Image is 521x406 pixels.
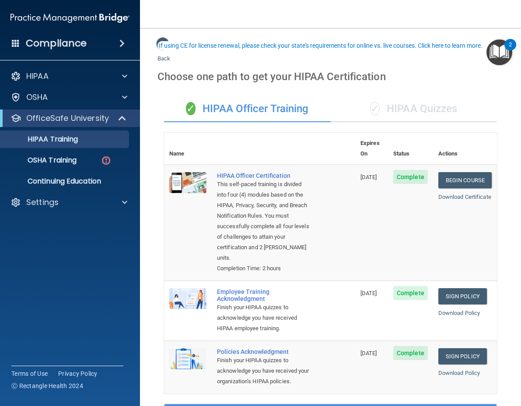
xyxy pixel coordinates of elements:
[438,194,491,200] a: Download Certificate
[157,41,484,50] button: If using CE for license renewal, please check your state's requirements for online vs. live cours...
[393,286,428,300] span: Complete
[438,310,480,316] a: Download Policy
[26,113,109,124] p: OfficeSafe University
[164,96,331,122] div: HIPAA Officer Training
[331,96,497,122] div: HIPAA Quizzes
[6,156,77,165] p: OSHA Training
[26,197,59,208] p: Settings
[10,197,127,208] a: Settings
[26,92,48,102] p: OSHA
[26,37,87,49] h4: Compliance
[10,113,127,124] a: OfficeSafe University
[6,177,125,186] p: Continuing Education
[393,346,428,360] span: Complete
[58,369,98,378] a: Privacy Policy
[11,381,83,390] span: Ⓒ Rectangle Health 2024
[217,355,311,387] div: Finish your HIPAA quizzes to acknowledge you have received your organization’s HIPAA policies.
[360,174,377,180] span: [DATE]
[360,350,377,357] span: [DATE]
[10,71,127,81] a: HIPAA
[370,102,380,115] span: ✓
[217,179,311,263] div: This self-paced training is divided into four (4) modules based on the HIPAA, Privacy, Security, ...
[157,64,504,89] div: Choose one path to get your HIPAA Certification
[11,369,48,378] a: Terms of Use
[393,170,428,184] span: Complete
[388,133,433,165] th: Status
[355,133,388,165] th: Expires On
[438,370,480,376] a: Download Policy
[217,263,311,274] div: Completion Time: 2 hours
[186,102,196,115] span: ✓
[509,45,512,56] div: 2
[26,71,49,81] p: HIPAA
[10,92,127,102] a: OSHA
[438,348,487,364] a: Sign Policy
[360,290,377,297] span: [DATE]
[433,133,497,165] th: Actions
[159,42,483,49] div: If using CE for license renewal, please check your state's requirements for online vs. live cours...
[217,348,311,355] div: Policies Acknowledgment
[217,288,311,302] div: Employee Training Acknowledgment
[157,45,170,62] a: Back
[438,288,487,304] a: Sign Policy
[438,172,492,188] a: Begin Course
[6,135,78,144] p: HIPAA Training
[164,133,212,165] th: Name
[101,155,112,166] img: danger-circle.6113f641.png
[486,39,512,65] button: Open Resource Center, 2 new notifications
[10,9,129,27] img: PMB logo
[217,172,311,179] a: HIPAA Officer Certification
[217,302,311,334] div: Finish your HIPAA quizzes to acknowledge you have received HIPAA employee training.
